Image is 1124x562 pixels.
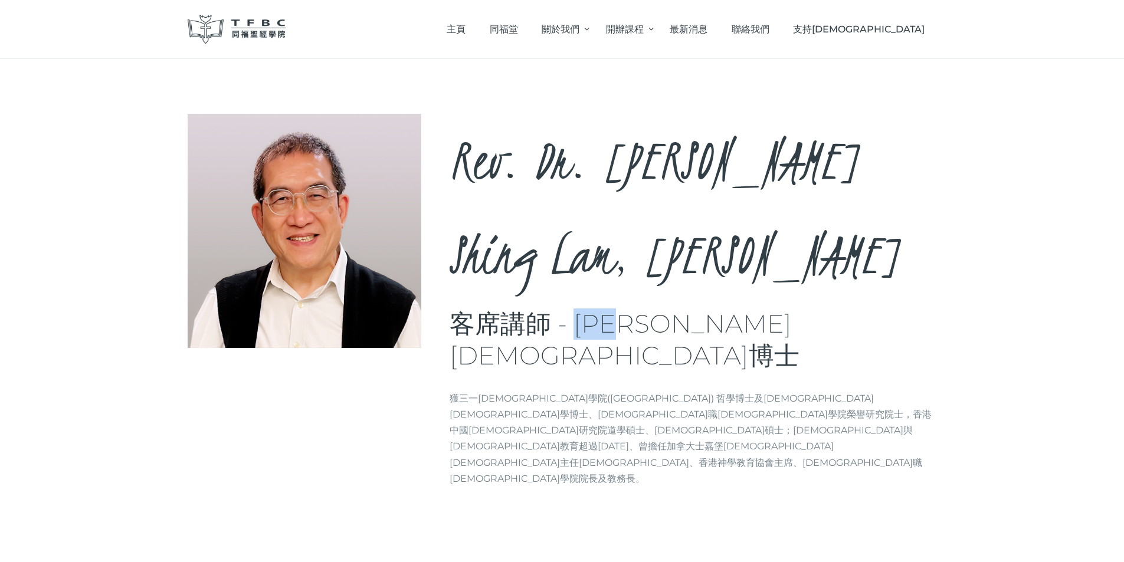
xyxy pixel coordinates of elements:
p: 獲三一[DEMOGRAPHIC_DATA]學院([GEOGRAPHIC_DATA]) 哲學博士及[DEMOGRAPHIC_DATA][DEMOGRAPHIC_DATA]學博士、[DEMOGRAP... [450,390,937,487]
a: 支持[DEMOGRAPHIC_DATA] [781,12,937,47]
span: 最新消息 [670,24,707,35]
a: 開辦課程 [594,12,657,47]
span: 主頁 [447,24,466,35]
img: Rev. Dr. Li Shing Lam, Derek [188,114,422,348]
a: 最新消息 [658,12,720,47]
span: 同福堂 [490,24,518,35]
span: 支持[DEMOGRAPHIC_DATA] [793,24,925,35]
span: 開辦課程 [606,24,644,35]
a: 聯絡我們 [719,12,781,47]
a: 同福堂 [477,12,530,47]
img: 同福聖經學院 TFBC [188,15,287,44]
a: 主頁 [435,12,478,47]
h2: Rev. Dr. [PERSON_NAME] Shing Lam, [PERSON_NAME] [450,114,937,303]
h3: 客席講師 - [PERSON_NAME][DEMOGRAPHIC_DATA]博士 [450,308,937,372]
span: 關於我們 [542,24,579,35]
a: 關於我們 [530,12,594,47]
span: 聯絡我們 [732,24,769,35]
